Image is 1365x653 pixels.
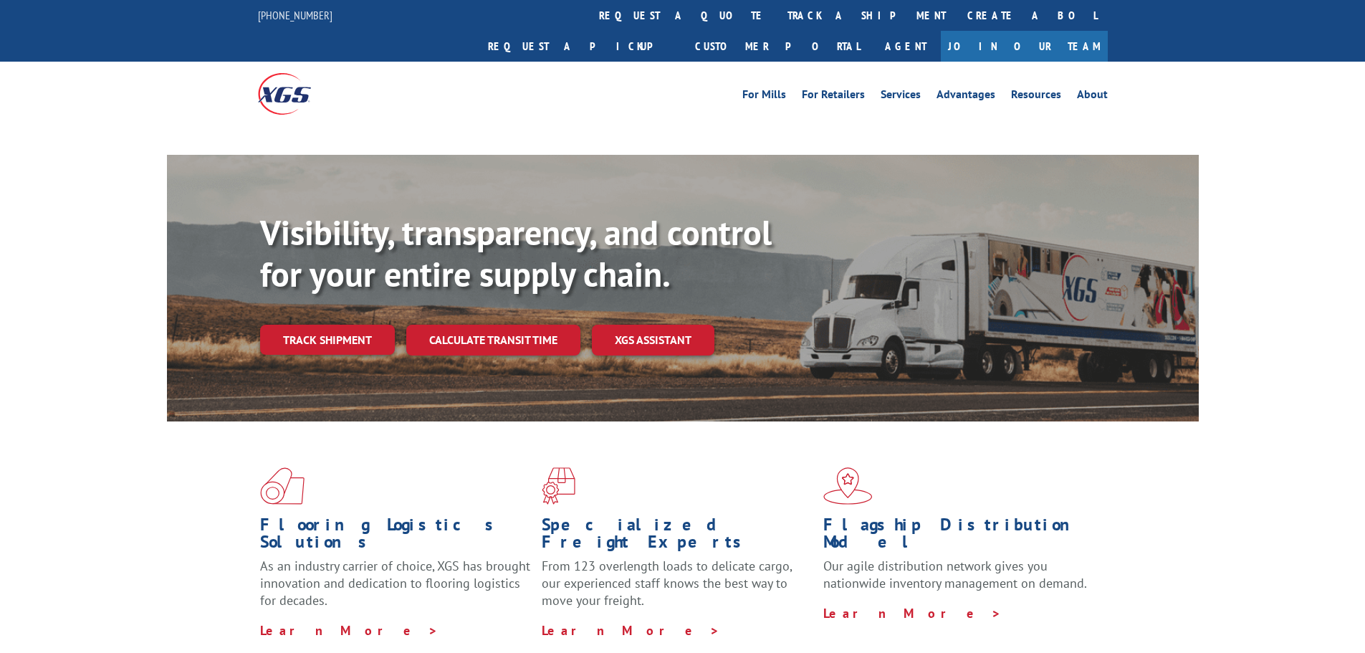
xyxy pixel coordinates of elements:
[823,516,1094,558] h1: Flagship Distribution Model
[1077,89,1108,105] a: About
[406,325,580,356] a: Calculate transit time
[881,89,921,105] a: Services
[823,467,873,505] img: xgs-icon-flagship-distribution-model-red
[477,31,684,62] a: Request a pickup
[823,558,1087,591] span: Our agile distribution network gives you nationwide inventory management on demand.
[802,89,865,105] a: For Retailers
[592,325,714,356] a: XGS ASSISTANT
[260,516,531,558] h1: Flooring Logistics Solutions
[260,325,395,355] a: Track shipment
[260,210,772,296] b: Visibility, transparency, and control for your entire supply chain.
[941,31,1108,62] a: Join Our Team
[742,89,786,105] a: For Mills
[258,8,332,22] a: [PHONE_NUMBER]
[684,31,871,62] a: Customer Portal
[260,467,305,505] img: xgs-icon-total-supply-chain-intelligence-red
[871,31,941,62] a: Agent
[260,558,530,609] span: As an industry carrier of choice, XGS has brought innovation and dedication to flooring logistics...
[542,622,720,639] a: Learn More >
[260,622,439,639] a: Learn More >
[823,605,1002,621] a: Learn More >
[542,558,813,621] p: From 123 overlength loads to delicate cargo, our experienced staff knows the best way to move you...
[542,516,813,558] h1: Specialized Freight Experts
[542,467,575,505] img: xgs-icon-focused-on-flooring-red
[937,89,995,105] a: Advantages
[1011,89,1061,105] a: Resources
